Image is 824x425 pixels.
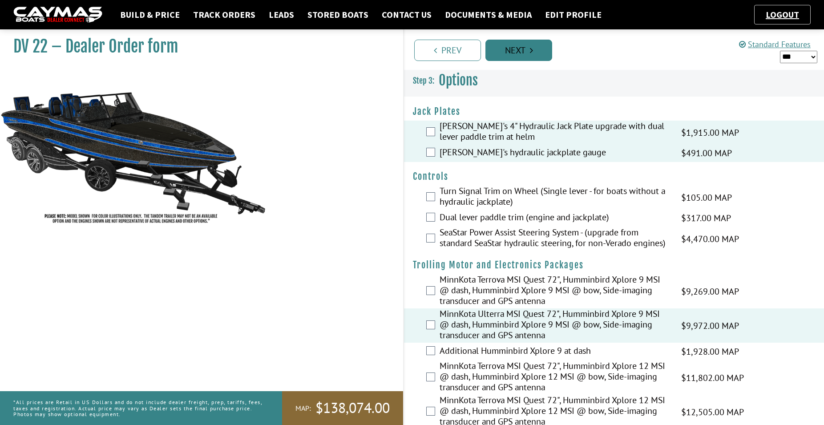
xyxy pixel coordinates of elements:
label: Additional Humminbird Xplore 9 at dash [440,345,670,358]
label: Dual lever paddle trim (engine and jackplate) [440,212,670,225]
label: [PERSON_NAME]'s 4" Hydraulic Jack Plate upgrade with dual lever paddle trim at helm [440,121,670,144]
span: $9,972.00 MAP [681,319,739,332]
h1: DV 22 – Dealer Order form [13,36,381,57]
img: caymas-dealer-connect-2ed40d3bc7270c1d8d7ffb4b79bf05adc795679939227970def78ec6f6c03838.gif [13,7,102,23]
label: MinnKota Ulterra MSI Quest 72", Humminbird Xplore 9 MSI @ dash, Humminbird Xplore 9 MSI @ bow, Si... [440,308,670,343]
a: MAP:$138,074.00 [282,391,403,425]
a: Standard Features [739,39,811,49]
a: Track Orders [189,9,260,20]
span: $491.00 MAP [681,146,732,160]
h4: Trolling Motor and Electronics Packages [413,259,815,271]
a: Stored Boats [303,9,373,20]
span: $317.00 MAP [681,211,731,225]
span: $138,074.00 [315,399,390,417]
span: $1,928.00 MAP [681,345,739,358]
a: Logout [761,9,804,20]
span: $4,470.00 MAP [681,232,739,246]
h4: Controls [413,171,815,182]
label: Turn Signal Trim on Wheel (Single lever - for boats without a hydraulic jackplate) [440,186,670,209]
label: SeaStar Power Assist Steering System - (upgrade from standard SeaStar hydraulic steering, for non... [440,227,670,251]
p: *All prices are Retail in US Dollars and do not include dealer freight, prep, tariffs, fees, taxe... [13,395,262,421]
a: Prev [414,40,481,61]
a: Edit Profile [541,9,606,20]
h3: Options [404,64,824,97]
span: $105.00 MAP [681,191,732,204]
span: MAP: [295,404,311,413]
label: [PERSON_NAME]'s hydraulic jackplate gauge [440,147,670,160]
ul: Pagination [412,38,824,61]
a: Documents & Media [440,9,536,20]
h4: Jack Plates [413,106,815,117]
span: $1,915.00 MAP [681,126,739,139]
a: Next [485,40,552,61]
label: MinnKota Terrova MSI Quest 72", Humminbird Xplore 9 MSI @ dash, Humminbird Xplore 9 MSI @ bow, Si... [440,274,670,308]
label: MinnKota Terrova MSI Quest 72", Humminbird Xplore 12 MSI @ dash, Humminbird Xplore 12 MSI @ bow, ... [440,360,670,395]
span: $12,505.00 MAP [681,405,744,419]
a: Build & Price [116,9,184,20]
a: Contact Us [377,9,436,20]
span: $9,269.00 MAP [681,285,739,298]
span: $11,802.00 MAP [681,371,744,385]
a: Leads [264,9,299,20]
